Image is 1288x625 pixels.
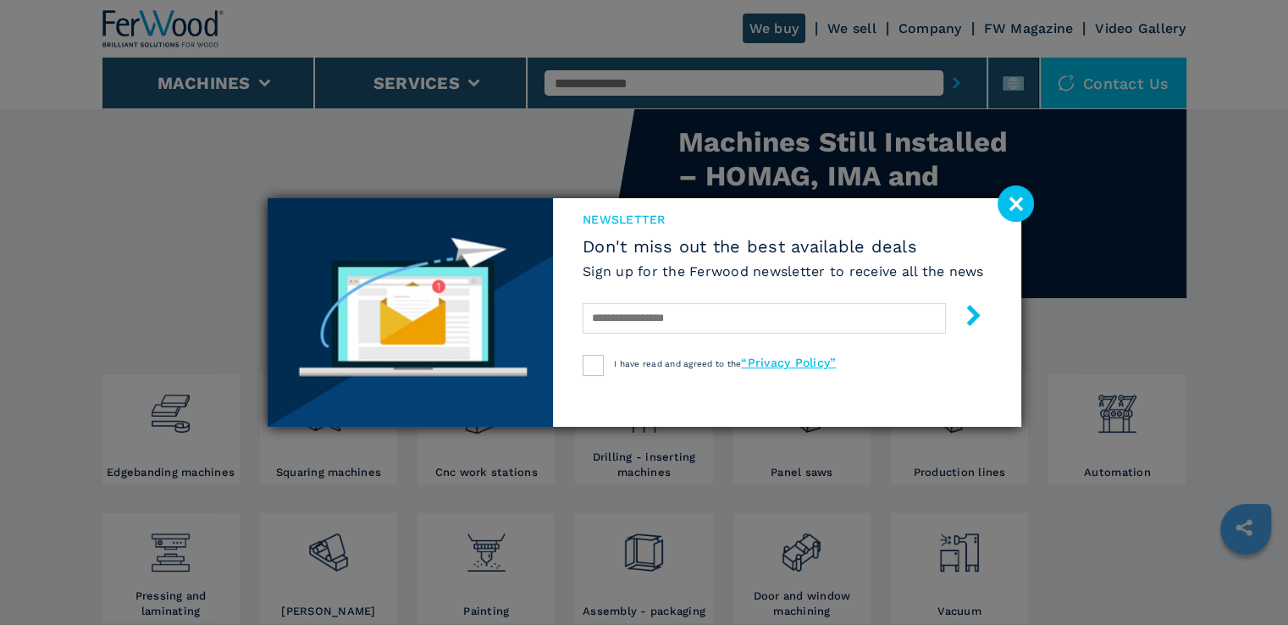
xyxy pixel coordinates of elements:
[741,356,836,369] a: “Privacy Policy”
[583,262,984,281] h6: Sign up for the Ferwood newsletter to receive all the news
[946,298,984,338] button: submit-button
[614,359,836,368] span: I have read and agreed to the
[268,198,554,427] img: Newsletter image
[583,236,984,257] span: Don't miss out the best available deals
[583,211,984,228] span: newsletter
